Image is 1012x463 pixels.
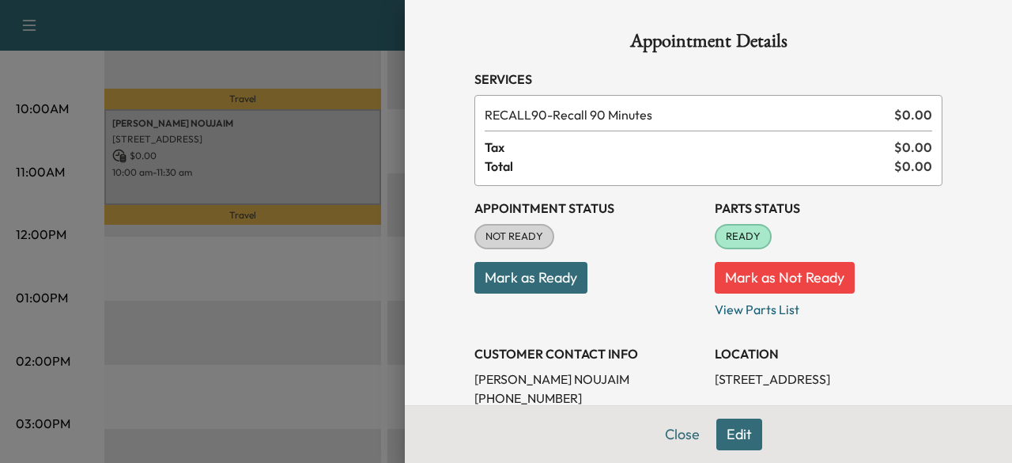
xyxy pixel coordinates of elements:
[474,344,702,363] h3: CUSTOMER CONTACT INFO
[894,138,932,157] span: $ 0.00
[715,262,855,294] button: Mark as Not Ready
[474,262,587,294] button: Mark as Ready
[716,229,770,245] span: READY
[476,229,553,245] span: NOT READY
[485,105,888,124] span: Recall 90 Minutes
[474,370,702,389] p: [PERSON_NAME] NOUJAIM
[894,105,932,124] span: $ 0.00
[715,370,942,389] p: [STREET_ADDRESS]
[474,389,702,408] p: [PHONE_NUMBER]
[474,32,942,57] h1: Appointment Details
[485,138,894,157] span: Tax
[715,344,942,363] h3: LOCATION
[474,70,942,89] h3: Services
[894,157,932,176] span: $ 0.00
[715,294,942,319] p: View Parts List
[485,157,894,176] span: Total
[474,199,702,218] h3: Appointment Status
[716,419,762,450] button: Edit
[715,199,942,218] h3: Parts Status
[655,419,710,450] button: Close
